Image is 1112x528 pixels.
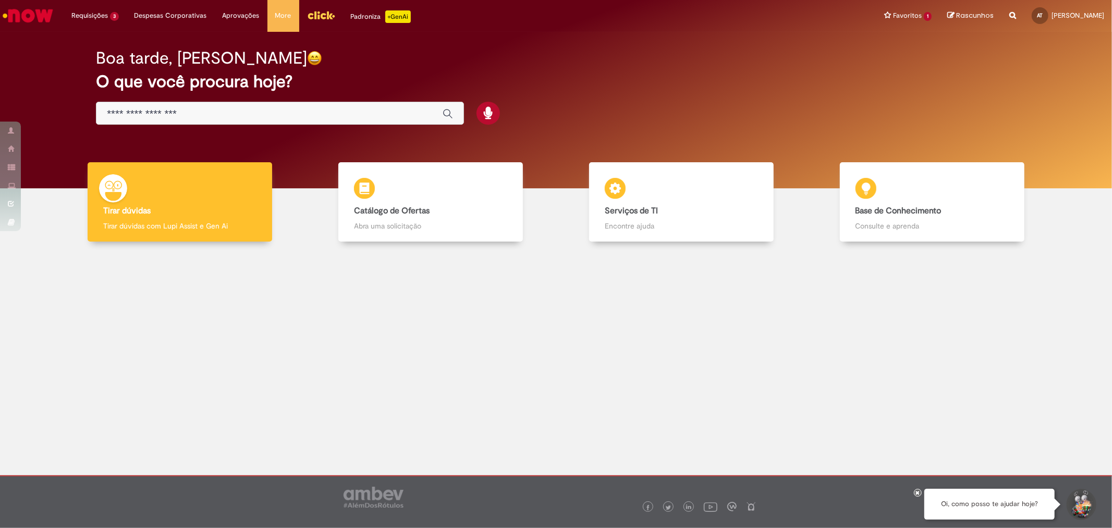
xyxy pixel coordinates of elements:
[645,505,651,510] img: logo_footer_facebook.png
[1037,12,1043,19] span: AT
[96,73,1016,91] h2: O que você procura hoje?
[893,10,922,21] span: Favoritos
[956,10,994,20] span: Rascunhos
[1065,489,1096,520] button: Iniciar Conversa de Suporte
[103,221,256,231] p: Tirar dúvidas com Lupi Assist e Gen Ai
[135,10,207,21] span: Despesas Corporativas
[351,10,411,23] div: Padroniza
[55,162,306,242] a: Tirar dúvidas Tirar dúvidas com Lupi Assist e Gen Ai
[1,5,55,26] img: ServiceNow
[856,206,942,216] b: Base de Conhecimento
[307,7,335,23] img: click_logo_yellow_360x200.png
[924,12,932,21] span: 1
[727,502,737,511] img: logo_footer_workplace.png
[306,162,556,242] a: Catálogo de Ofertas Abra uma solicitação
[354,206,430,216] b: Catálogo de Ofertas
[275,10,291,21] span: More
[110,12,119,21] span: 3
[307,51,322,66] img: happy-face.png
[103,206,151,216] b: Tirar dúvidas
[71,10,108,21] span: Requisições
[385,10,411,23] p: +GenAi
[856,221,1009,231] p: Consulte e aprenda
[605,206,658,216] b: Serviços de TI
[747,502,756,511] img: logo_footer_naosei.png
[96,49,307,67] h2: Boa tarde, [PERSON_NAME]
[556,162,807,242] a: Serviços de TI Encontre ajuda
[704,500,717,513] img: logo_footer_youtube.png
[686,505,691,511] img: logo_footer_linkedin.png
[354,221,507,231] p: Abra uma solicitação
[947,11,994,21] a: Rascunhos
[924,489,1055,520] div: Oi, como posso te ajudar hoje?
[344,487,404,508] img: logo_footer_ambev_rotulo_gray.png
[223,10,260,21] span: Aprovações
[1052,11,1104,20] span: [PERSON_NAME]
[806,162,1057,242] a: Base de Conhecimento Consulte e aprenda
[666,505,671,510] img: logo_footer_twitter.png
[605,221,758,231] p: Encontre ajuda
